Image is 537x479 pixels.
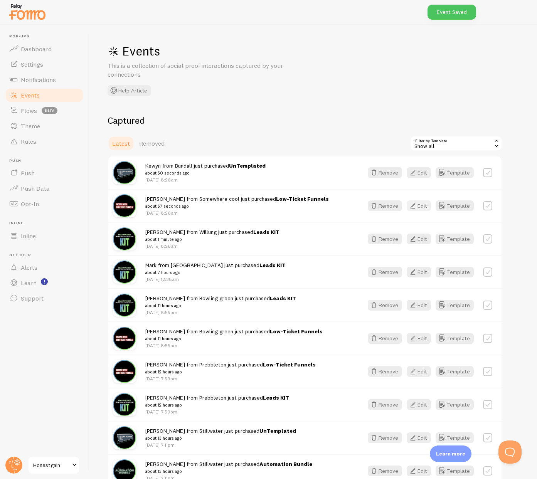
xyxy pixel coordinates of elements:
[113,194,136,217] img: BwzvrzI3R4T7Qy2wrXwL
[436,466,474,476] button: Template
[407,200,431,211] button: Edit
[145,408,289,415] p: [DATE] 7:59pm
[259,461,312,467] a: Automation Bundle
[9,221,84,226] span: Inline
[436,366,474,377] a: Template
[368,267,402,277] button: Remove
[263,394,289,401] a: Leads KIT
[407,333,431,344] button: Edit
[113,393,136,416] img: 9mZHSrDrQmyWCXHbPp9u
[21,264,37,271] span: Alerts
[407,234,436,244] a: Edit
[368,234,402,244] button: Remove
[368,333,402,344] button: Remove
[145,442,296,448] p: [DATE] 7:11pm
[407,300,436,311] a: Edit
[113,327,136,350] img: BwzvrzI3R4T7Qy2wrXwL
[145,195,329,210] span: [PERSON_NAME] from Somewhere cool just purchased
[145,170,266,176] small: about 50 seconds ago
[145,295,296,309] span: [PERSON_NAME] from Bowling green just purchased
[145,309,296,316] p: [DATE] 8:55pm
[145,302,296,309] small: about 11 hours ago
[145,210,329,216] p: [DATE] 8:26am
[407,432,431,443] button: Edit
[108,114,502,126] h2: Captured
[5,41,84,57] a: Dashboard
[113,426,136,449] img: MOyHSvZ6RTW1x2v0y95t
[407,399,436,410] a: Edit
[368,300,402,311] button: Remove
[407,432,436,443] a: Edit
[145,276,286,282] p: [DATE] 12:38am
[229,162,266,169] a: UnTemplated
[139,139,165,147] span: Removed
[407,300,431,311] button: Edit
[145,162,266,176] span: Kewyn from Bundall just purchased
[108,136,135,151] a: Latest
[436,200,474,211] button: Template
[42,107,57,114] span: beta
[407,267,436,277] a: Edit
[9,158,84,163] span: Push
[108,61,293,79] p: This is a collection of social proof interactions captured by your connections
[145,176,266,183] p: [DATE] 8:26am
[436,267,474,277] button: Template
[407,234,431,244] button: Edit
[5,87,84,103] a: Events
[368,366,402,377] button: Remove
[368,200,402,211] button: Remove
[33,461,70,470] span: Honestgain
[28,456,80,474] a: Honestgain
[145,342,323,349] p: [DATE] 8:55pm
[259,427,296,434] a: UnTemplated
[5,134,84,149] a: Rules
[5,275,84,291] a: Learn
[5,165,84,181] a: Push
[145,335,323,342] small: about 11 hours ago
[145,394,289,408] span: [PERSON_NAME] from Prebbleton just purchased
[145,435,296,442] small: about 13 hours ago
[21,294,44,302] span: Support
[145,368,316,375] small: about 12 hours ago
[145,361,316,375] span: [PERSON_NAME] from Prebbleton just purchased
[5,291,84,306] a: Support
[276,195,329,202] a: Low-Ticket Funnels
[145,269,286,276] small: about 7 hours ago
[5,118,84,134] a: Theme
[21,91,40,99] span: Events
[145,427,296,442] span: [PERSON_NAME] from Stillwater just purchased
[21,61,43,68] span: Settings
[21,169,35,177] span: Push
[407,267,431,277] button: Edit
[436,300,474,311] button: Template
[436,234,474,244] button: Template
[407,466,431,476] button: Edit
[407,366,436,377] a: Edit
[407,333,436,344] a: Edit
[113,161,136,184] img: MOyHSvZ6RTW1x2v0y95t
[407,200,436,211] a: Edit
[108,43,339,59] h1: Events
[21,122,40,130] span: Theme
[430,445,471,462] div: Learn more
[21,185,50,192] span: Push Data
[5,260,84,275] a: Alerts
[436,399,474,410] button: Template
[41,278,48,285] svg: <p>Watch New Feature Tutorials!</p>
[259,262,286,269] a: Leads KIT
[5,196,84,212] a: Opt-In
[113,294,136,317] img: 9mZHSrDrQmyWCXHbPp9u
[5,72,84,87] a: Notifications
[21,76,56,84] span: Notifications
[21,107,37,114] span: Flows
[21,232,36,240] span: Inline
[21,279,37,287] span: Learn
[5,57,84,72] a: Settings
[21,200,39,208] span: Opt-In
[270,295,296,302] a: Leads KIT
